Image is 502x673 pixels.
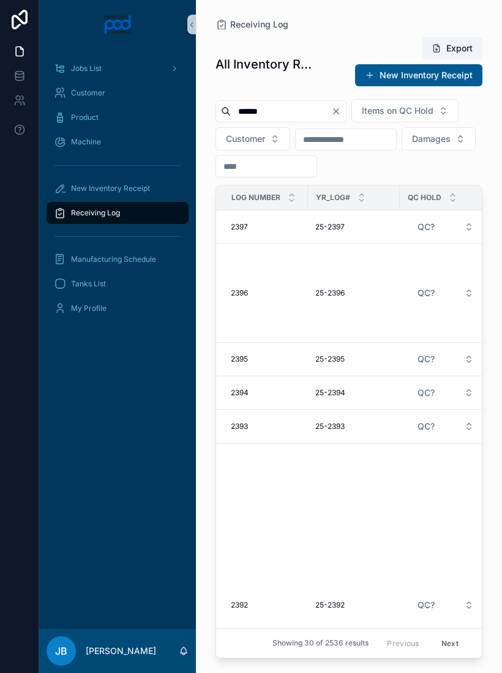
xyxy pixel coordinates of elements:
[418,221,435,233] span: QC?
[47,273,189,295] a: Tanks List
[272,639,369,649] span: Showing 30 of 2536 results
[215,56,318,73] h1: All Inventory Receipts
[231,388,249,398] span: 2394
[407,215,484,239] a: Select Button
[407,381,484,404] a: Select Button
[315,222,345,232] span: 25-2397
[433,634,467,653] button: Next
[71,113,99,122] span: Product
[231,193,280,203] span: Log Number
[47,248,189,270] a: Manufacturing Schedule
[71,137,101,147] span: Machine
[408,193,441,203] span: QC Hold
[71,208,120,218] span: Receiving Log
[231,354,301,364] a: 2395
[315,422,392,431] a: 25-2393
[71,64,102,73] span: Jobs List
[402,127,476,151] button: Select Button
[422,37,482,59] button: Export
[47,58,189,80] a: Jobs List
[418,287,435,299] span: QC?
[71,255,156,264] span: Manufacturing Schedule
[71,184,150,193] span: New Inventory Receipt
[231,288,301,298] a: 2396
[331,106,346,116] button: Clear
[47,202,189,224] a: Receiving Log
[315,600,392,610] a: 25-2392
[315,288,345,298] span: 25-2396
[315,388,392,398] a: 25-2394
[315,422,345,431] span: 25-2393
[408,415,484,437] button: Select Button
[362,105,433,117] span: Items on QC Hold
[226,133,265,145] span: Customer
[315,222,392,232] a: 25-2397
[315,600,345,610] span: 25-2392
[412,133,451,145] span: Damages
[231,600,248,610] span: 2392
[231,422,301,431] a: 2393
[231,600,301,610] a: 2392
[351,99,459,122] button: Select Button
[408,382,484,404] button: Select Button
[230,18,288,31] span: Receiving Log
[47,177,189,199] a: New Inventory Receipt
[355,64,482,86] button: New Inventory Receipt
[408,594,484,616] button: Select Button
[407,281,484,305] a: Select Button
[408,216,484,238] button: Select Button
[231,222,248,232] span: 2397
[315,288,392,298] a: 25-2396
[39,49,196,335] div: scrollable content
[231,354,248,364] span: 2395
[47,106,189,128] a: Product
[71,88,105,98] span: Customer
[71,279,106,289] span: Tanks List
[418,599,435,611] span: QC?
[86,645,156,657] p: [PERSON_NAME]
[315,388,345,398] span: 25-2394
[407,593,484,617] a: Select Button
[407,348,484,371] a: Select Button
[71,303,107,313] span: My Profile
[231,422,248,431] span: 2393
[47,297,189,319] a: My Profile
[215,18,288,31] a: Receiving Log
[315,354,345,364] span: 25-2395
[231,388,301,398] a: 2394
[418,420,435,433] span: QC?
[47,131,189,153] a: Machine
[103,15,132,34] img: App logo
[231,222,301,232] a: 2397
[407,415,484,438] a: Select Button
[47,82,189,104] a: Customer
[55,644,67,658] span: JB
[315,354,392,364] a: 25-2395
[215,127,290,151] button: Select Button
[418,387,435,399] span: QC?
[408,348,484,370] button: Select Button
[231,288,248,298] span: 2396
[408,282,484,304] button: Select Button
[316,193,350,203] span: YR_LOG#
[418,353,435,365] span: QC?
